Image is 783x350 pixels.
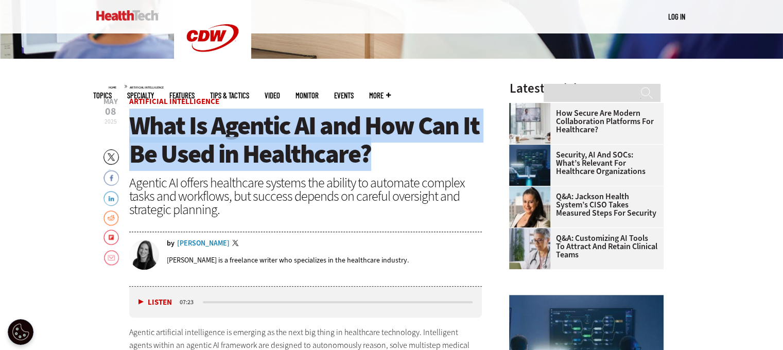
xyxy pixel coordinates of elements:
div: Cookie Settings [8,319,33,345]
a: [PERSON_NAME] [177,240,230,247]
div: duration [178,297,201,307]
a: CDW [174,68,251,79]
a: Twitter [232,240,241,248]
a: Tips & Tactics [210,92,249,99]
a: security team in high-tech computer room [509,145,555,153]
a: Q&A: Customizing AI Tools To Attract and Retain Clinical Teams [509,234,657,259]
h3: Latest Articles [509,82,664,95]
span: Specialty [127,92,154,99]
button: Listen [138,299,172,306]
span: by [167,240,175,247]
span: 08 [103,107,118,117]
a: doctor on laptop [509,228,555,236]
a: How Secure Are Modern Collaboration Platforms for Healthcare? [509,109,657,134]
img: doctor on laptop [509,228,550,269]
img: care team speaks with physician over conference call [509,103,550,144]
a: Log in [668,12,685,21]
a: Security, AI and SOCs: What’s Relevant for Healthcare Organizations [509,151,657,176]
div: Agentic AI offers healthcare systems the ability to automate complex tasks and workflows, but suc... [129,176,482,216]
img: Erin Laviola [129,240,159,270]
img: security team in high-tech computer room [509,145,550,186]
a: MonITor [295,92,319,99]
img: Connie Barrera [509,186,550,227]
a: Events [334,92,354,99]
span: What Is Agentic AI and How Can It Be Used in Healthcare? [129,109,479,171]
span: 2025 [105,117,117,126]
a: Features [169,92,195,99]
a: Connie Barrera [509,186,555,195]
button: Open Preferences [8,319,33,345]
a: care team speaks with physician over conference call [509,103,555,111]
a: Q&A: Jackson Health System’s CISO Takes Measured Steps for Security [509,192,657,217]
div: media player [129,287,482,318]
span: More [369,92,391,99]
img: Home [96,10,159,21]
div: User menu [668,11,685,22]
p: [PERSON_NAME] is a freelance writer who specializes in the healthcare industry. [167,255,409,265]
a: Video [265,92,280,99]
span: Topics [93,92,112,99]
